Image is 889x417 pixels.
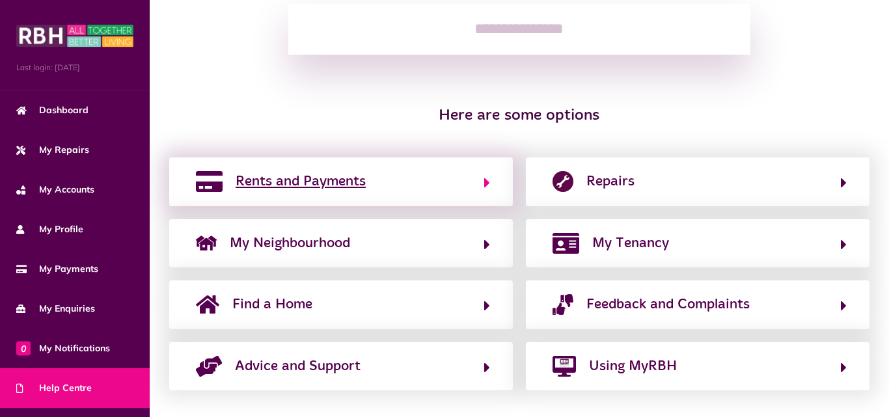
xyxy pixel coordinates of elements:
span: My Accounts [16,183,94,196]
span: Find a Home [232,294,312,315]
button: Find a Home [192,293,490,316]
button: Feedback and Complaints [549,293,847,316]
span: My Tenancy [592,233,669,254]
img: advice-support-1.png [196,356,222,377]
img: home-solid.svg [196,294,219,315]
span: Dashboard [16,103,89,117]
h3: Here are some options [228,107,810,126]
img: desktop-solid.png [553,356,576,377]
img: report-repair.png [553,171,573,192]
span: Rents and Payments [236,171,366,192]
span: 0 [16,341,31,355]
img: my-tenancy.png [553,233,579,254]
span: Help Centre [16,381,92,395]
img: rents-payments.png [196,171,223,192]
img: neighborhood.png [196,233,217,254]
span: My Payments [16,262,98,276]
span: Advice and Support [235,356,361,377]
img: MyRBH [16,23,133,49]
span: My Repairs [16,143,89,157]
span: Using MyRBH [589,356,677,377]
span: My Neighbourhood [230,233,350,254]
span: Last login: [DATE] [16,62,133,74]
span: My Notifications [16,342,110,355]
span: Feedback and Complaints [586,294,750,315]
button: Advice and Support [192,355,490,377]
img: complaints.png [553,294,573,315]
button: My Tenancy [549,232,847,254]
button: My Neighbourhood [192,232,490,254]
button: Repairs [549,170,847,193]
span: My Enquiries [16,302,95,316]
span: My Profile [16,222,83,236]
span: Repairs [586,171,635,192]
button: Rents and Payments [192,170,490,193]
button: Using MyRBH [549,355,847,377]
